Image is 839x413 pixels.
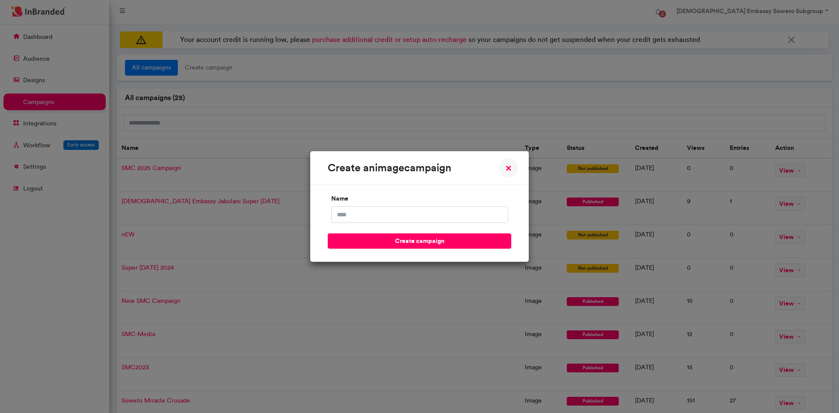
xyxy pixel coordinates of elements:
[673,241,830,374] iframe: chat widget
[506,163,512,173] span: ×
[328,160,451,176] div: create an image campaign
[328,233,511,249] button: create campaign
[802,378,830,404] iframe: chat widget
[328,191,358,206] label: name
